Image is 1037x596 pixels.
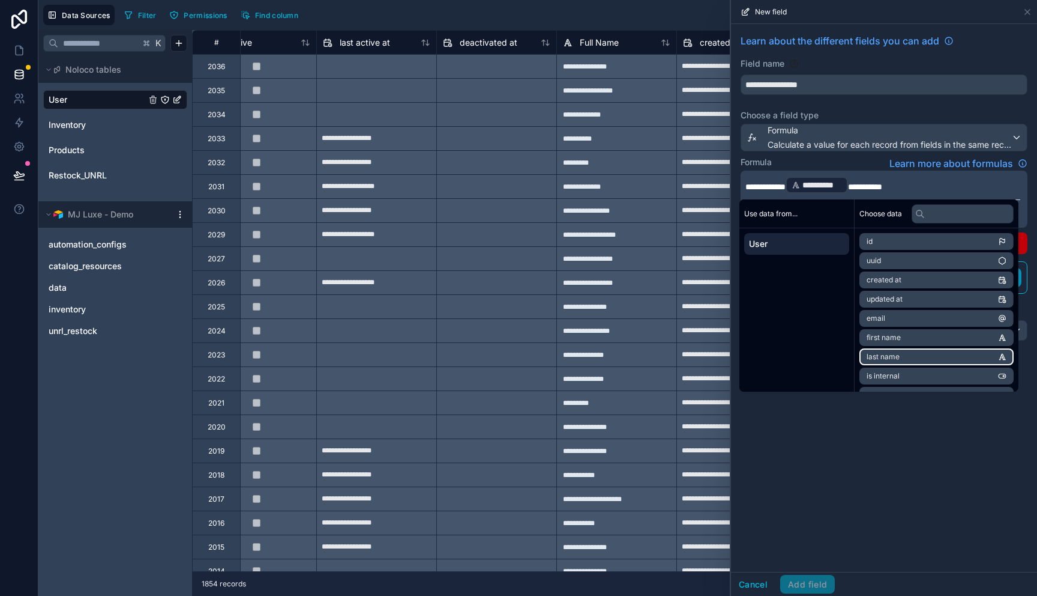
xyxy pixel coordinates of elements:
a: inventory [49,303,158,315]
span: Products [49,144,85,156]
div: 2024 [208,326,226,336]
div: unrl_restock [43,321,187,341]
a: Permissions [165,6,236,24]
div: 2032 [208,158,225,168]
div: 2035 [208,86,225,96]
img: Airtable Logo [53,210,63,219]
button: Cancel [731,575,775,594]
div: Products [43,141,187,160]
a: Products [49,144,146,156]
span: Find column [255,11,298,20]
span: unrl_restock [49,325,97,337]
span: Learn more about formulas [889,156,1013,171]
span: User [749,238,844,250]
span: Inventory [49,119,86,131]
div: 2026 [208,278,225,288]
div: 2023 [208,350,225,360]
div: # [202,38,231,47]
span: MJ Luxe - Demo [68,208,133,220]
label: Field name [741,58,784,70]
span: Data Sources [62,11,110,20]
div: scrollable content [739,228,854,260]
div: 2020 [208,422,226,432]
div: 2030 [208,206,226,216]
div: 2036 [208,62,225,71]
span: inventory [49,303,86,315]
div: 2025 [208,302,225,312]
button: Permissions [165,6,231,24]
label: Formula [741,156,772,168]
div: 2016 [208,518,224,528]
span: Full Name [580,37,619,49]
div: 2034 [208,110,226,120]
span: Filter [138,11,157,20]
div: 2031 [208,182,224,192]
span: Restock_UNRL [49,169,107,181]
div: automation_configs [43,235,187,254]
span: Learn about the different fields you can add [741,34,939,48]
button: FormulaCalculate a value for each record from fields in the same record [741,124,1027,151]
div: Inventory [43,115,187,135]
a: catalog_resources [49,260,158,272]
div: 2021 [208,398,224,408]
span: Formula [768,124,1011,136]
div: 2018 [208,470,224,480]
button: Find column [236,6,302,24]
span: User [49,94,67,106]
div: catalog_resources [43,257,187,276]
label: Choose a field type [741,109,1027,121]
button: Airtable LogoMJ Luxe - Demo [43,206,170,223]
span: K [154,39,163,47]
button: Noloco tables [43,61,180,78]
a: Inventory [49,119,146,131]
div: Restock_UNRL [43,166,187,185]
div: 2017 [208,494,224,504]
span: Permissions [184,11,227,20]
button: Data Sources [43,5,115,25]
a: Learn more about formulas [889,156,1027,171]
div: 2015 [208,543,224,552]
span: Choose data [859,209,902,219]
span: Calculate a value for each record from fields in the same record [768,139,1011,151]
span: Use data from... [744,209,798,219]
div: 2014 [208,567,225,576]
a: data [49,282,158,294]
span: New field [755,7,787,17]
span: last active at [340,37,390,49]
a: User [49,94,146,106]
span: automation_configs [49,239,127,251]
span: created at [700,37,741,49]
div: data [43,278,187,297]
span: Noloco tables [65,64,121,76]
span: data [49,282,67,294]
div: 2033 [208,134,225,144]
div: 2019 [208,446,224,456]
span: catalog_resources [49,260,122,272]
a: unrl_restock [49,325,158,337]
a: Learn about the different fields you can add [741,34,954,48]
span: 1854 records [202,579,246,589]
span: deactivated at [460,37,517,49]
a: automation_configs [49,239,158,251]
div: inventory [43,300,187,319]
div: 2029 [208,230,225,240]
div: 2022 [208,374,225,384]
a: Restock_UNRL [49,169,146,181]
div: 2027 [208,254,225,264]
button: Filter [119,6,161,24]
div: User [43,90,187,109]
